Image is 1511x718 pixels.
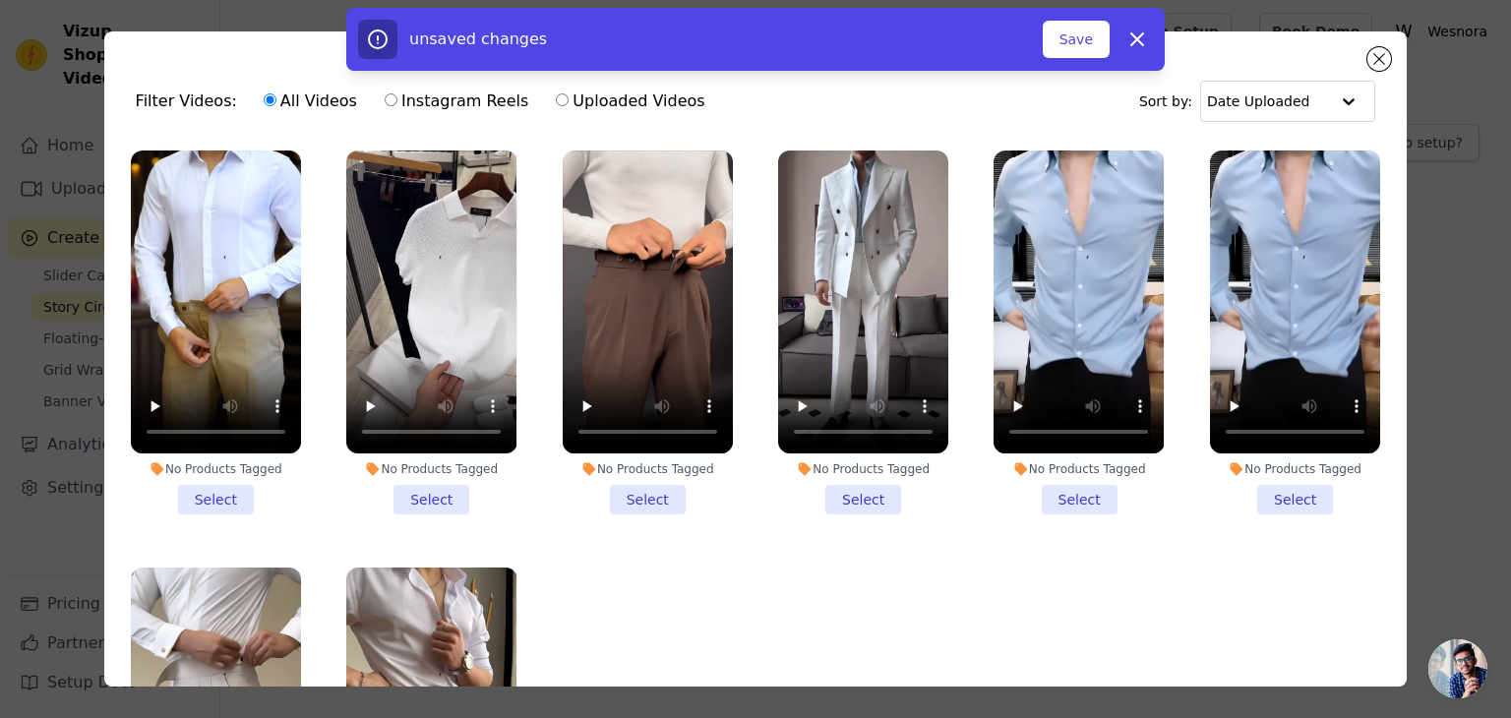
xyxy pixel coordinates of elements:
[1043,21,1110,58] button: Save
[563,461,733,477] div: No Products Tagged
[994,461,1164,477] div: No Products Tagged
[409,30,547,48] span: unsaved changes
[346,461,516,477] div: No Products Tagged
[555,89,705,114] label: Uploaded Videos
[131,461,301,477] div: No Products Tagged
[263,89,358,114] label: All Videos
[1139,81,1376,122] div: Sort by:
[778,461,948,477] div: No Products Tagged
[136,79,716,124] div: Filter Videos:
[384,89,529,114] label: Instagram Reels
[1210,461,1380,477] div: No Products Tagged
[1428,639,1487,698] div: Bate-papo aberto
